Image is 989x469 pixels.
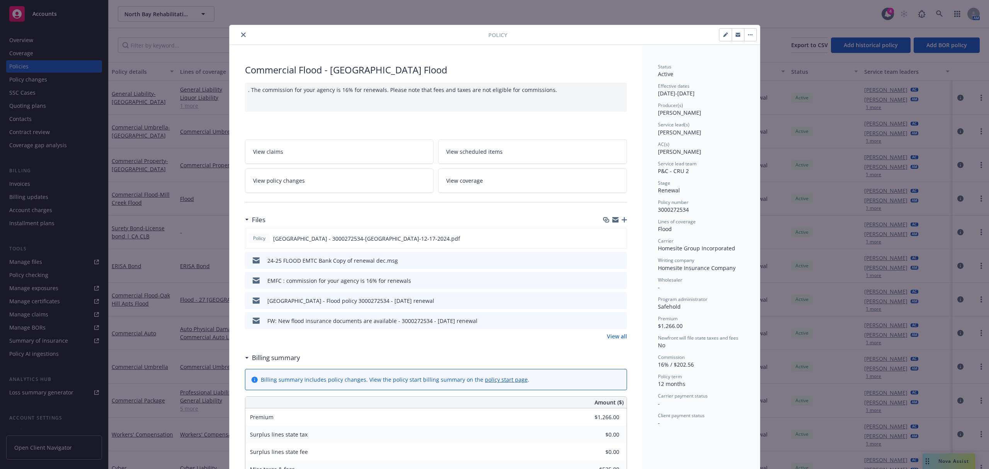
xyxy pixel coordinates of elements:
[658,322,683,330] span: $1,266.00
[658,354,685,360] span: Commission
[245,168,434,193] a: View policy changes
[438,168,627,193] a: View coverage
[245,139,434,164] a: View claims
[607,332,627,340] a: View all
[658,206,689,213] span: 3000272534
[658,160,697,167] span: Service lead team
[251,235,267,242] span: Policy
[574,446,624,458] input: 0.00
[617,257,624,265] button: preview file
[595,398,624,406] span: Amount ($)
[574,429,624,440] input: 0.00
[658,83,744,97] div: [DATE] - [DATE]
[658,167,689,175] span: P&C - CRU 2
[658,361,694,368] span: 16% / $202.56
[604,234,610,243] button: download file
[658,296,707,302] span: Program administrator
[658,284,660,291] span: -
[658,225,744,233] div: Flood
[658,148,701,155] span: [PERSON_NAME]
[488,31,507,39] span: Policy
[250,413,274,421] span: Premium
[658,412,705,419] span: Client payment status
[605,317,611,325] button: download file
[252,353,300,363] h3: Billing summary
[253,148,283,156] span: View claims
[658,187,680,194] span: Renewal
[658,257,694,263] span: Writing company
[446,148,503,156] span: View scheduled items
[605,257,611,265] button: download file
[658,400,660,407] span: -
[273,234,460,243] span: [GEOGRAPHIC_DATA] - 3000272534-[GEOGRAPHIC_DATA]-12-17-2024.pdf
[658,180,670,186] span: Stage
[574,411,624,423] input: 0.00
[267,297,434,305] div: [GEOGRAPHIC_DATA] - Flood policy 3000272534 - [DATE] renewal
[605,297,611,305] button: download file
[658,121,690,128] span: Service lead(s)
[658,109,701,116] span: [PERSON_NAME]
[261,376,529,384] div: Billing summary includes policy changes. View the policy start billing summary on the .
[245,215,265,225] div: Files
[658,199,688,206] span: Policy number
[446,177,483,185] span: View coverage
[658,335,738,341] span: Newfront will file state taxes and fees
[250,448,308,455] span: Surplus lines state fee
[658,83,690,89] span: Effective dates
[658,393,708,399] span: Carrier payment status
[658,373,682,380] span: Policy term
[658,315,678,322] span: Premium
[658,218,696,225] span: Lines of coverage
[658,277,682,283] span: Wholesaler
[253,177,305,185] span: View policy changes
[658,63,671,70] span: Status
[245,353,300,363] div: Billing summary
[617,277,624,285] button: preview file
[658,264,736,272] span: Homesite Insurance Company
[658,102,683,109] span: Producer(s)
[250,431,308,438] span: Surplus lines state tax
[267,317,478,325] div: FW: New flood insurance documents are available - 3000272534 - [DATE] renewal
[245,83,627,112] div: . The commission for your agency is 16% for renewals. Please note that fees and taxes are not eli...
[658,141,670,148] span: AC(s)
[658,380,685,387] span: 12 months
[267,257,398,265] div: 24-25 FLOOD EMTC Bank Copy of renewal dec.msg
[617,234,624,243] button: preview file
[239,30,248,39] button: close
[658,342,665,349] span: No
[658,419,660,427] span: -
[658,245,735,252] span: Homesite Group Incorporated
[267,277,411,285] div: EMFC : commission for your agency is 16% for renewals
[485,376,528,383] a: policy start page
[252,215,265,225] h3: Files
[438,139,627,164] a: View scheduled items
[617,317,624,325] button: preview file
[658,303,681,310] span: Safehold
[658,129,701,136] span: [PERSON_NAME]
[658,238,673,244] span: Carrier
[658,70,673,78] span: Active
[605,277,611,285] button: download file
[617,297,624,305] button: preview file
[245,63,627,76] div: Commercial Flood - [GEOGRAPHIC_DATA] Flood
